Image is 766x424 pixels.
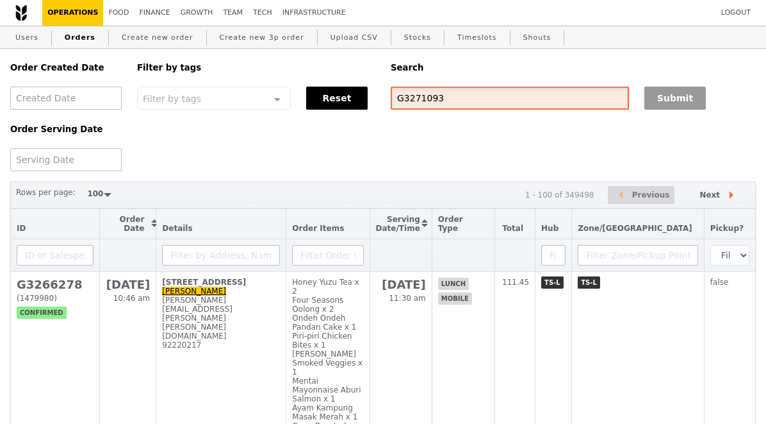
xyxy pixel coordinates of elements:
span: 111.45 [502,278,529,287]
span: confirmed [17,307,67,319]
button: Submit [644,87,706,110]
div: [PERSON_NAME] Smoked Veggies x 1 [292,350,363,377]
a: Create new order [117,26,199,49]
input: Filter by Address, Name, Email, Mobile [162,245,280,266]
span: TS-L [541,276,564,289]
span: Details [162,224,192,233]
button: Reset [306,87,368,110]
label: Rows per page: [16,186,76,199]
input: Filter Hub [541,245,566,266]
h5: Search [391,63,756,72]
input: Serving Date [10,148,122,171]
a: Stocks [399,26,436,49]
span: Pickup? [710,224,744,233]
a: [PERSON_NAME] [162,287,226,296]
span: mobile [438,293,472,305]
span: ID [17,224,26,233]
a: Create new 3p order [215,26,309,49]
span: 10:46 am [113,294,150,303]
span: TS-L [578,276,600,289]
span: lunch [438,278,469,290]
h2: G3266278 [17,278,94,291]
div: Four Seasons Oolong x 2 [292,296,363,314]
h2: [DATE] [106,278,150,291]
img: Grain logo [15,4,27,21]
a: Upload CSV [325,26,383,49]
a: Orders [60,26,101,49]
span: Order Type [438,215,463,233]
input: ID or Salesperson name [17,245,94,266]
span: 11:30 am [389,294,425,303]
div: [PERSON_NAME][EMAIL_ADDRESS][PERSON_NAME][PERSON_NAME][DOMAIN_NAME] [162,296,280,341]
span: Filter by tags [143,92,201,104]
a: Users [10,26,44,49]
input: Search any field [391,87,629,110]
a: Shouts [518,26,557,49]
div: Ondeh Ondeh Pandan Cake x 1 [292,314,363,332]
span: false [710,278,729,287]
div: Piri-piri Chicken Bites x 1 [292,332,363,350]
span: Hub [541,224,558,233]
h2: [DATE] [376,278,426,291]
h5: Order Serving Date [10,124,122,134]
button: Previous [608,186,674,205]
span: Zone/[GEOGRAPHIC_DATA] [578,224,692,233]
div: [STREET_ADDRESS] [162,278,280,287]
a: Timeslots [452,26,501,49]
span: Next [699,187,720,203]
div: Ayam Kampung Masak Merah x 1 [292,403,363,421]
div: Honey Yuzu Tea x 2 [292,278,363,296]
span: Previous [632,187,670,203]
div: 1 - 100 of 349498 [525,191,594,199]
h5: Order Created Date [10,63,122,72]
div: Mentai Mayonnaise Aburi Salmon x 1 [292,377,363,403]
button: Next [689,186,750,205]
input: Filter Order Items [292,245,363,266]
input: Created Date [10,87,122,110]
div: (1479980) [17,294,94,303]
h5: Filter by tags [137,63,375,72]
input: Filter Zone/Pickup Point [578,245,698,266]
div: 92220217 [162,341,280,350]
span: Order Items [292,224,344,233]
